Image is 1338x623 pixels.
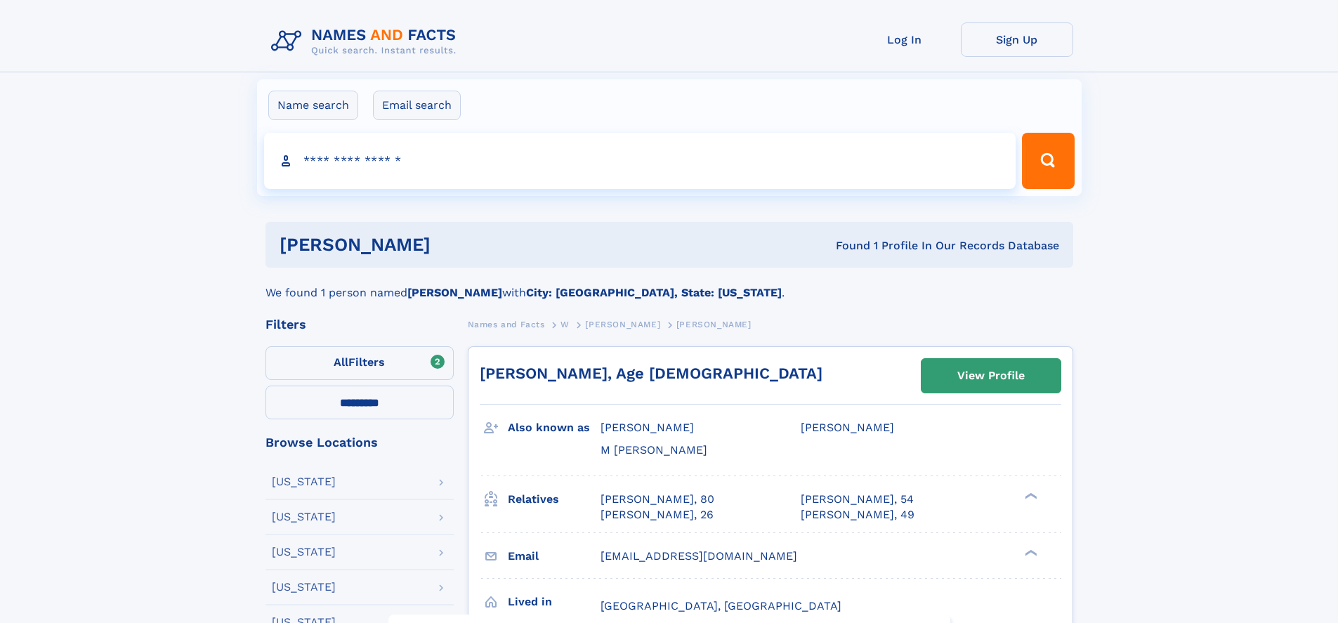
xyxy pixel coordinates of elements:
label: Email search [373,91,461,120]
div: View Profile [957,360,1025,392]
div: ❯ [1021,491,1038,500]
div: Filters [265,318,454,331]
a: Names and Facts [468,315,545,333]
a: [PERSON_NAME], Age [DEMOGRAPHIC_DATA] [480,365,822,382]
h3: Lived in [508,590,601,614]
div: [US_STATE] [272,511,336,523]
b: City: [GEOGRAPHIC_DATA], State: [US_STATE] [526,286,782,299]
span: [PERSON_NAME] [601,421,694,434]
a: Log In [848,22,961,57]
span: [GEOGRAPHIC_DATA], [GEOGRAPHIC_DATA] [601,599,841,612]
span: W [560,320,570,329]
span: [PERSON_NAME] [585,320,660,329]
div: [US_STATE] [272,476,336,487]
a: [PERSON_NAME], 26 [601,507,714,523]
span: M [PERSON_NAME] [601,443,707,457]
div: [US_STATE] [272,582,336,593]
label: Name search [268,91,358,120]
a: W [560,315,570,333]
button: Search Button [1022,133,1074,189]
span: [EMAIL_ADDRESS][DOMAIN_NAME] [601,549,797,563]
span: All [334,355,348,369]
div: Found 1 Profile In Our Records Database [633,238,1059,254]
label: Filters [265,346,454,380]
div: ❯ [1021,548,1038,557]
div: [US_STATE] [272,546,336,558]
a: [PERSON_NAME], 80 [601,492,714,507]
div: We found 1 person named with . [265,268,1073,301]
b: [PERSON_NAME] [407,286,502,299]
img: Logo Names and Facts [265,22,468,60]
a: [PERSON_NAME], 49 [801,507,914,523]
h1: [PERSON_NAME] [280,236,634,254]
a: Sign Up [961,22,1073,57]
span: [PERSON_NAME] [676,320,752,329]
span: [PERSON_NAME] [801,421,894,434]
a: [PERSON_NAME] [585,315,660,333]
h3: Relatives [508,487,601,511]
input: search input [264,133,1016,189]
div: Browse Locations [265,436,454,449]
a: [PERSON_NAME], 54 [801,492,914,507]
h3: Email [508,544,601,568]
h3: Also known as [508,416,601,440]
a: View Profile [921,359,1061,393]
